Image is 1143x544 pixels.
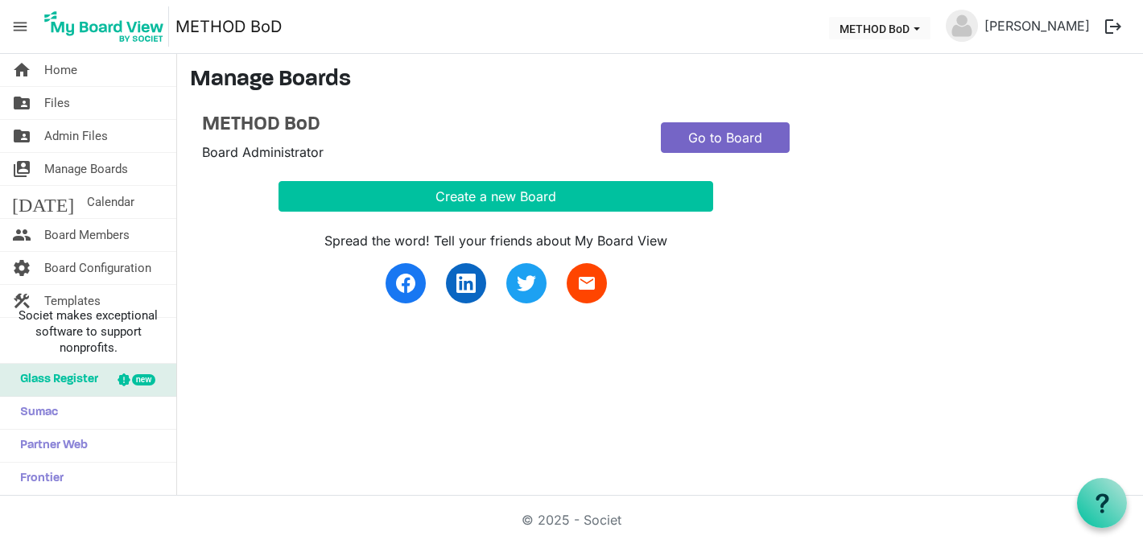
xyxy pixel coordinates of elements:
span: Admin Files [44,120,108,152]
img: twitter.svg [517,274,536,293]
span: settings [12,252,31,284]
span: folder_shared [12,87,31,119]
span: Sumac [12,397,58,429]
div: new [132,374,155,385]
span: folder_shared [12,120,31,152]
span: menu [5,11,35,42]
a: Go to Board [661,122,790,153]
span: people [12,219,31,251]
span: Calendar [87,186,134,218]
span: Societ makes exceptional software to support nonprofits. [7,307,169,356]
span: [DATE] [12,186,74,218]
a: © 2025 - Societ [522,512,621,528]
a: email [567,263,607,303]
span: Home [44,54,77,86]
img: linkedin.svg [456,274,476,293]
span: Board Configuration [44,252,151,284]
button: Create a new Board [279,181,713,212]
span: construction [12,285,31,317]
button: logout [1096,10,1130,43]
span: home [12,54,31,86]
span: Partner Web [12,430,88,462]
span: Frontier [12,463,64,495]
span: switch_account [12,153,31,185]
a: My Board View Logo [39,6,175,47]
img: My Board View Logo [39,6,169,47]
img: no-profile-picture.svg [946,10,978,42]
a: [PERSON_NAME] [978,10,1096,42]
span: Board Members [44,219,130,251]
h3: Manage Boards [190,67,1130,94]
a: METHOD BoD [202,113,637,137]
span: email [577,274,596,293]
span: Glass Register [12,364,98,396]
span: Templates [44,285,101,317]
div: Spread the word! Tell your friends about My Board View [279,231,713,250]
span: Files [44,87,70,119]
span: Manage Boards [44,153,128,185]
span: Board Administrator [202,144,324,160]
img: facebook.svg [396,274,415,293]
a: METHOD BoD [175,10,282,43]
button: METHOD BoD dropdownbutton [829,17,930,39]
